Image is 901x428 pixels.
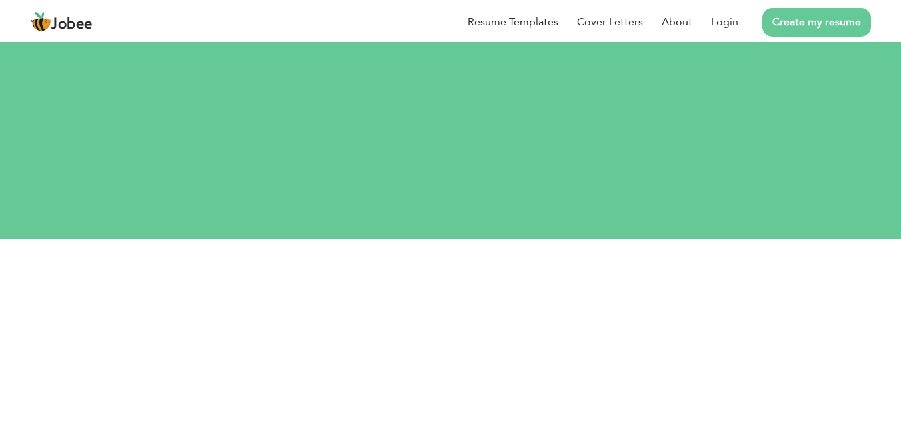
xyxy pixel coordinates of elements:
[51,17,93,32] span: Jobee
[762,8,871,37] a: Create my resume
[662,14,692,30] a: About
[30,11,93,33] a: Jobee
[711,14,738,30] a: Login
[468,14,558,30] a: Resume Templates
[30,11,51,33] img: jobee.io
[577,14,643,30] a: Cover Letters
